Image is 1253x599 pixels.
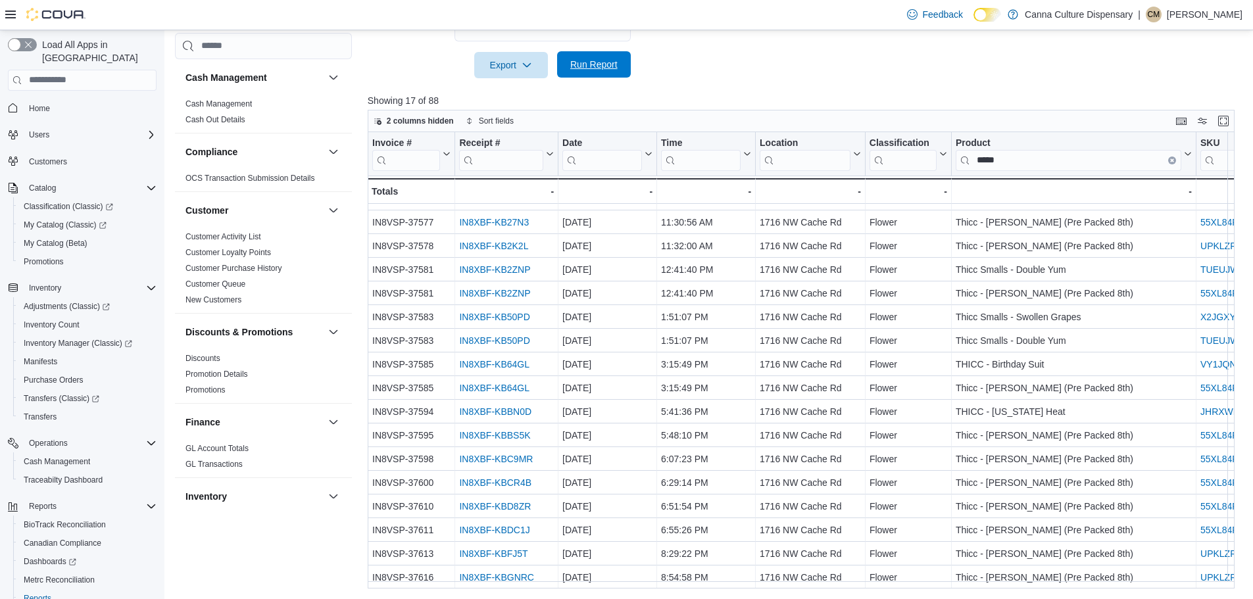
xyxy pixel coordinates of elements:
span: BioTrack Reconciliation [18,517,157,533]
div: Thicc Smalls - Swollen Grapes [956,309,1192,325]
div: [DATE] [562,214,652,230]
button: Operations [3,434,162,452]
a: 55XL84RT [1200,288,1244,299]
button: Enter fullscreen [1216,113,1231,129]
span: Customer Queue [185,279,245,289]
div: Flower [870,404,947,419]
a: Home [24,101,55,116]
div: 11:30:56 AM [661,214,751,230]
div: 12:41:40 PM [661,262,751,277]
div: Thicc Smalls - Double Yum [956,191,1192,206]
div: Invoice # [372,137,440,149]
a: Customers [24,154,72,170]
button: Finance [326,414,341,430]
a: 55XL84RT [1200,383,1244,393]
button: Inventory [24,280,66,296]
a: TUEUJWKE [1200,335,1251,346]
a: IN8XBF-KBGNRC [459,572,534,583]
button: Time [661,137,751,170]
button: Traceabilty Dashboard [13,471,162,489]
a: IN8XBF-KB64GL [459,359,529,370]
a: Transfers (Classic) [18,391,105,406]
span: Cash Management [185,99,252,109]
div: 1716 NW Cache Rd [760,191,861,206]
span: Catalog [24,180,157,196]
div: 1716 NW Cache Rd [760,427,861,443]
div: 11:32:00 AM [661,238,751,254]
button: Inventory [185,490,323,503]
span: BioTrack Reconciliation [24,519,106,530]
span: Load All Apps in [GEOGRAPHIC_DATA] [37,38,157,64]
a: Customer Activity List [185,232,261,241]
div: 1716 NW Cache Rd [760,214,861,230]
a: IN8XBF-KB2K2L [459,241,528,251]
span: Manifests [24,356,57,367]
div: IN8VSP-37583 [372,333,451,348]
a: X2JGXY4G [1200,312,1248,322]
span: Users [24,127,157,143]
a: Promotion Details [185,370,248,379]
a: 55XL84RT [1200,501,1244,512]
button: Clear input [1168,156,1176,164]
div: 12:41:40 PM [661,285,751,301]
span: Inventory [29,283,61,293]
a: Cash Management [18,454,95,469]
button: Catalog [3,179,162,197]
div: Flower [870,285,947,301]
h3: Compliance [185,145,237,158]
input: Dark Mode [973,8,1001,22]
span: Traceabilty Dashboard [18,472,157,488]
a: Traceabilty Dashboard [18,472,108,488]
span: Customers [24,153,157,170]
a: Transfers (Classic) [13,389,162,408]
div: IN8VSP-37581 [372,285,451,301]
a: 55XL84RT [1200,525,1244,535]
button: Location [760,137,861,170]
button: Promotions [13,252,162,271]
span: Purchase Orders [24,375,84,385]
span: Users [29,130,49,140]
span: Canadian Compliance [18,535,157,551]
div: [DATE] [562,380,652,396]
p: [PERSON_NAME] [1167,7,1242,22]
a: Adjustments (Classic) [13,297,162,316]
p: | [1138,7,1141,22]
div: Invoice # [372,137,440,170]
button: Users [24,127,55,143]
button: 2 columns hidden [368,113,459,129]
span: My Catalog (Classic) [24,220,107,230]
div: Flower [870,262,947,277]
button: Operations [24,435,73,451]
button: Users [3,126,162,144]
button: Inventory Count [13,316,162,334]
span: Inventory [24,280,157,296]
span: Inventory Count [24,320,80,330]
h3: Discounts & Promotions [185,325,293,339]
button: Purchase Orders [13,371,162,389]
div: Thicc Smalls - Double Yum [956,262,1192,277]
button: Inventory [3,279,162,297]
div: Connor Macdonald [1146,7,1162,22]
a: GL Account Totals [185,444,249,453]
div: 11:30:56 AM [661,191,751,206]
div: THICC - Birthday Suit [956,356,1192,372]
span: My Catalog (Beta) [24,238,87,249]
img: Cova [26,8,86,21]
span: Feedback [923,8,963,21]
a: UPKLZR2V [1200,241,1248,251]
a: BioTrack Reconciliation [18,517,111,533]
span: Dashboards [24,556,76,567]
span: Transfers [24,412,57,422]
span: Canadian Compliance [24,538,101,548]
button: Inventory [326,489,341,504]
a: Promotions [18,254,69,270]
div: IN8VSP-37577 [372,214,451,230]
div: Product [956,137,1181,149]
span: Purchase Orders [18,372,157,388]
a: IN8XBF-KBBS5K [459,430,530,441]
span: Reports [29,501,57,512]
a: 55XL84RT [1200,454,1244,464]
div: Thicc - [PERSON_NAME] (Pre Packed 8th) [956,380,1192,396]
span: OCS Transaction Submission Details [185,173,315,183]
